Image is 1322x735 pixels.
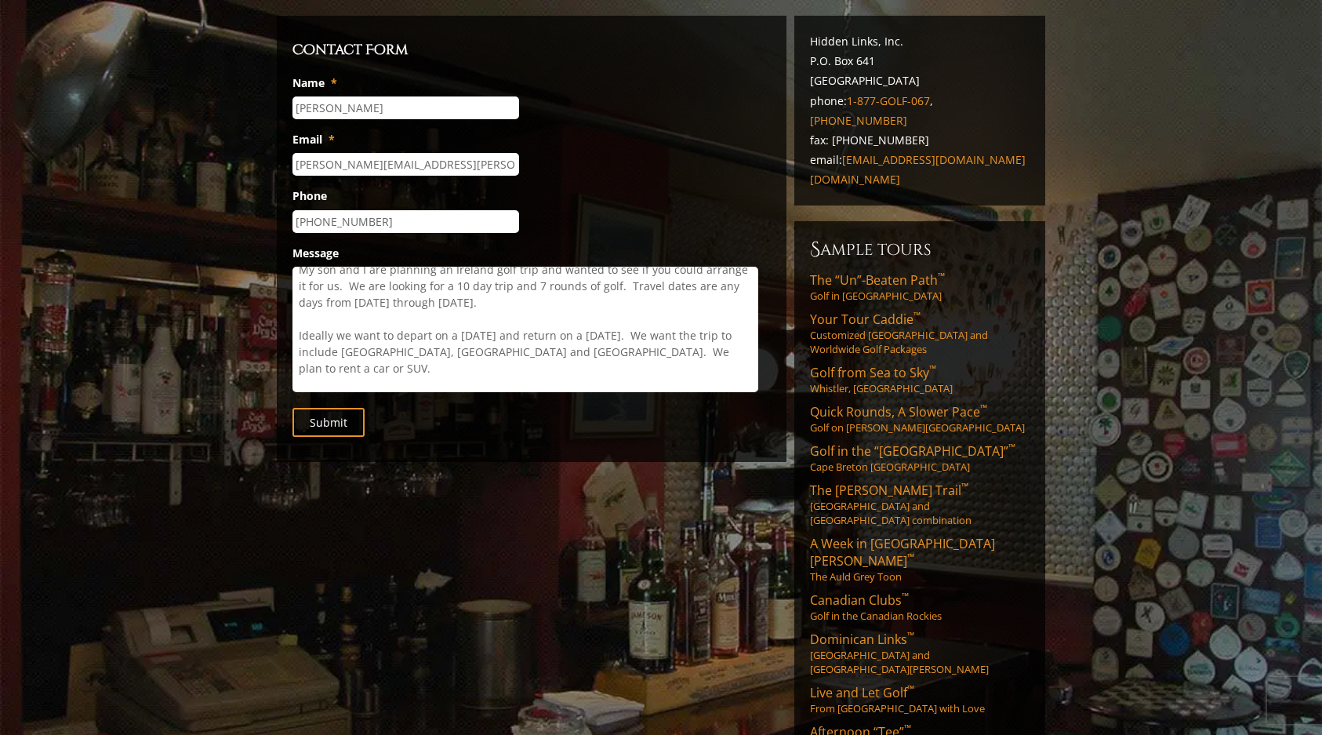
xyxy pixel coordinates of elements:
[810,311,921,328] span: Your Tour Caddie
[810,535,995,569] span: A Week in [GEOGRAPHIC_DATA][PERSON_NAME]
[913,309,921,322] sup: ™
[810,237,1030,262] h6: Sample Tours
[810,591,909,609] span: Canadian Clubs
[810,364,1030,395] a: Golf from Sea to Sky™Whistler, [GEOGRAPHIC_DATA]
[292,189,327,203] label: Phone
[847,93,930,108] a: 1-877-GOLF-067
[810,442,1015,460] span: Golf in the “[GEOGRAPHIC_DATA]”
[938,270,945,283] sup: ™
[292,246,339,260] label: Message
[907,682,914,696] sup: ™
[810,31,1030,190] p: Hidden Links, Inc. P.O. Box 641 [GEOGRAPHIC_DATA] phone: , fax: [PHONE_NUMBER] email:
[904,722,911,735] sup: ™
[810,535,1030,584] a: A Week in [GEOGRAPHIC_DATA][PERSON_NAME]™The Auld Grey Toon
[810,172,900,187] a: [DOMAIN_NAME]
[810,403,987,420] span: Quick Rounds, A Slower Pace
[810,442,1030,474] a: Golf in the “[GEOGRAPHIC_DATA]”™Cape Breton [GEOGRAPHIC_DATA]
[810,482,968,499] span: The [PERSON_NAME] Trail
[810,482,1030,527] a: The [PERSON_NAME] Trail™[GEOGRAPHIC_DATA] and [GEOGRAPHIC_DATA] combination
[292,133,335,147] label: Email
[907,629,914,642] sup: ™
[842,152,1026,167] a: [EMAIL_ADDRESS][DOMAIN_NAME]
[810,271,1030,303] a: The “Un”-Beaten Path™Golf in [GEOGRAPHIC_DATA]
[810,311,1030,356] a: Your Tour Caddie™Customized [GEOGRAPHIC_DATA] and Worldwide Golf Packages
[961,480,968,493] sup: ™
[1008,441,1015,454] sup: ™
[292,408,365,437] input: Submit
[810,403,1030,435] a: Quick Rounds, A Slower Pace™Golf on [PERSON_NAME][GEOGRAPHIC_DATA]
[292,39,771,61] h3: Contact Form
[810,364,936,381] span: Golf from Sea to Sky
[810,631,1030,676] a: Dominican Links™[GEOGRAPHIC_DATA] and [GEOGRAPHIC_DATA][PERSON_NAME]
[902,590,909,603] sup: ™
[810,271,945,289] span: The “Un”-Beaten Path
[292,76,337,90] label: Name
[907,551,914,564] sup: ™
[810,113,907,128] a: [PHONE_NUMBER]
[810,631,914,648] span: Dominican Links
[929,362,936,376] sup: ™
[810,684,914,701] span: Live and Let Golf
[810,684,1030,715] a: Live and Let Golf™From [GEOGRAPHIC_DATA] with Love
[810,591,1030,623] a: Canadian Clubs™Golf in the Canadian Rockies
[980,402,987,415] sup: ™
